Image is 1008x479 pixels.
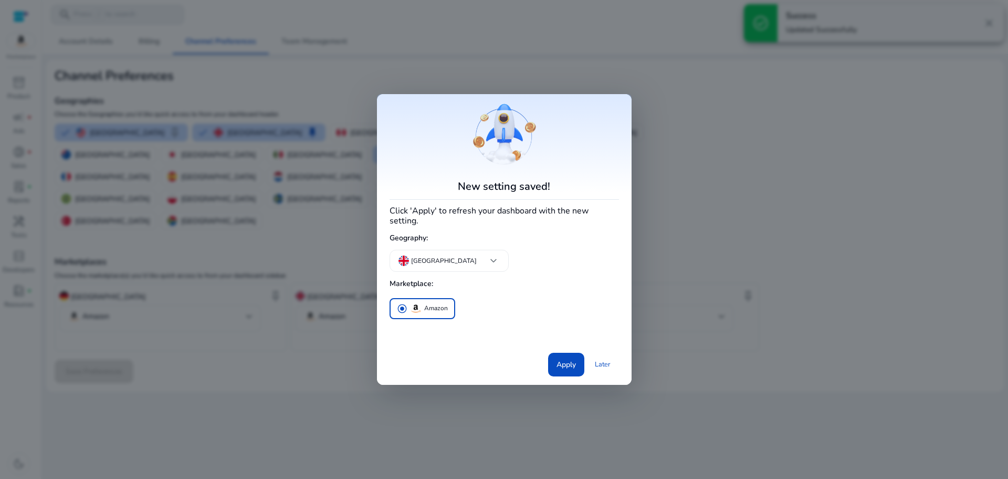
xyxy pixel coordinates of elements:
span: radio_button_checked [397,303,407,314]
span: keyboard_arrow_down [487,254,500,267]
button: Apply [548,353,584,376]
img: amazon.svg [409,302,422,315]
span: Apply [556,359,576,370]
img: uk.svg [398,256,409,266]
h5: Marketplace: [390,276,619,293]
p: [GEOGRAPHIC_DATA] [411,256,477,266]
a: Later [586,355,619,374]
h5: Geography: [390,230,619,247]
h4: Click 'Apply' to refresh your dashboard with the new setting. [390,204,619,226]
p: Amazon [424,303,448,314]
